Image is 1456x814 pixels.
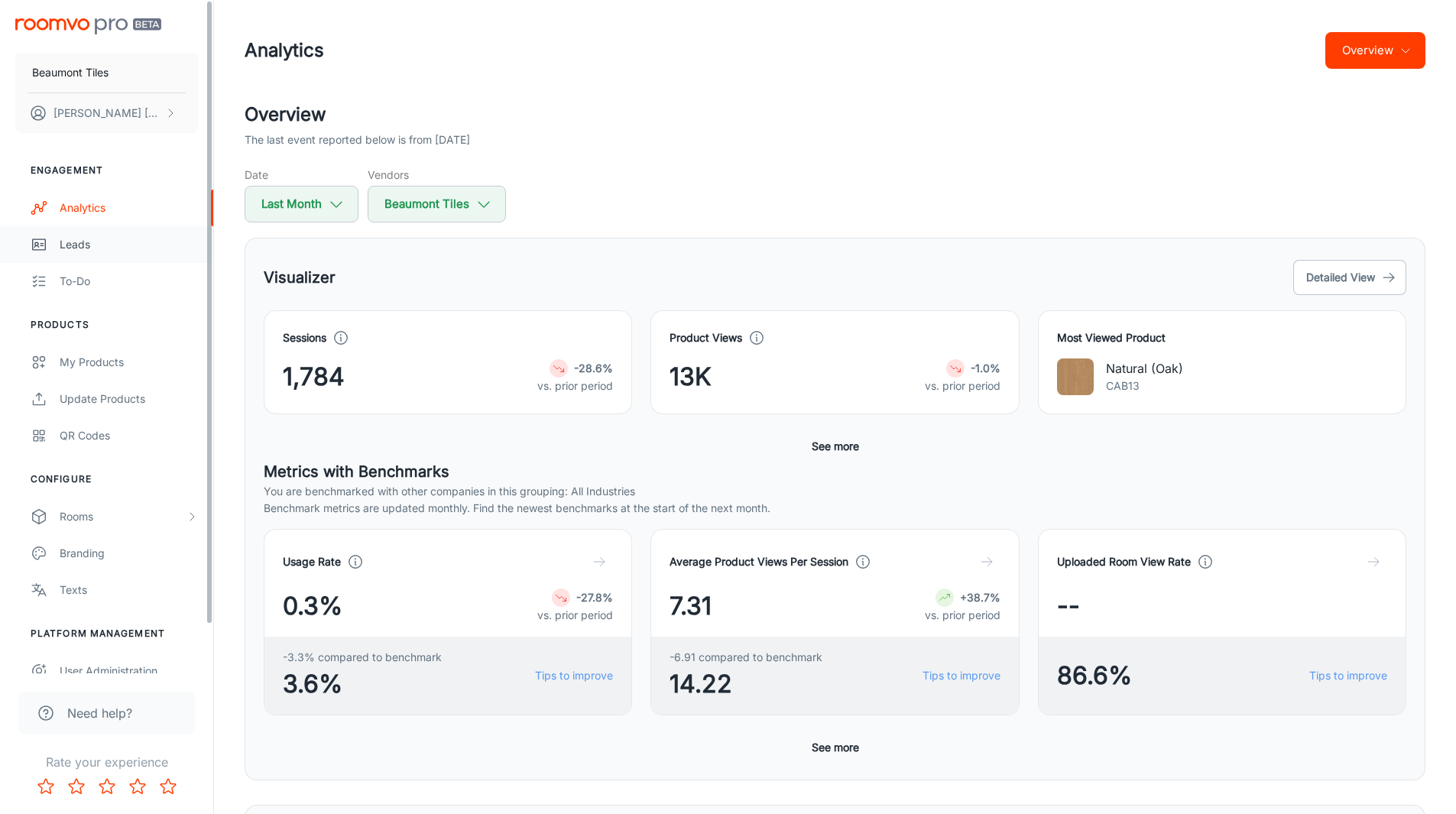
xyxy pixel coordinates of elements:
button: Rate 2 star [61,771,92,802]
button: Beaumont Tiles [368,186,506,222]
button: Overview [1325,32,1425,69]
button: See more [806,433,865,460]
span: -3.3% compared to benchmark [283,649,442,666]
strong: -27.8% [576,591,613,604]
button: Rate 4 star [122,771,153,802]
a: Tips to improve [923,667,1000,684]
p: Rate your experience [12,753,201,771]
img: Roomvo PRO Beta [15,18,161,34]
p: vs. prior period [925,607,1000,624]
strong: -1.0% [971,362,1000,375]
p: Benchmark metrics are updated monthly. Find the newest benchmarks at the start of the next month. [264,500,1406,517]
div: Branding [60,545,198,562]
p: vs. prior period [925,378,1000,394]
span: -6.91 compared to benchmark [670,649,822,666]
div: To-do [60,273,198,290]
div: Analytics [60,199,198,216]
p: CAB13 [1106,378,1183,394]
h4: Average Product Views Per Session [670,553,848,570]
button: Rate 5 star [153,771,183,802]
p: vs. prior period [537,607,613,624]
button: [PERSON_NAME] [PERSON_NAME] [15,93,198,133]
div: My Products [60,354,198,371]
img: Natural (Oak) [1057,358,1094,395]
span: 13K [670,358,712,395]
p: vs. prior period [537,378,613,394]
button: See more [806,734,865,761]
h1: Analytics [245,37,324,64]
p: Natural (Oak) [1106,359,1183,378]
span: 0.3% [283,588,342,624]
h5: Vendors [368,167,506,183]
div: Texts [60,582,198,598]
span: 7.31 [670,588,712,624]
h2: Overview [245,101,1425,128]
p: Beaumont Tiles [32,64,109,81]
h4: Sessions [283,329,326,346]
button: Detailed View [1293,260,1406,295]
span: 3.6% [283,666,442,702]
h4: Product Views [670,329,742,346]
span: 86.6% [1057,657,1132,694]
span: 14.22 [670,666,822,702]
a: Tips to improve [1309,667,1387,684]
h4: Most Viewed Product [1057,329,1387,346]
button: Beaumont Tiles [15,53,198,92]
button: Last Month [245,186,358,222]
button: Rate 1 star [31,771,61,802]
strong: -28.6% [574,362,613,375]
button: Rate 3 star [92,771,122,802]
div: Leads [60,236,198,253]
div: User Administration [60,663,198,679]
h4: Uploaded Room View Rate [1057,553,1191,570]
span: Need help? [67,704,132,722]
strong: +38.7% [960,591,1000,604]
div: QR Codes [60,427,198,444]
span: 1,784 [283,358,345,395]
h4: Usage Rate [283,553,341,570]
div: Rooms [60,508,186,525]
p: You are benchmarked with other companies in this grouping: All Industries [264,483,1406,500]
p: [PERSON_NAME] [PERSON_NAME] [54,105,161,122]
h5: Visualizer [264,266,336,289]
div: Update Products [60,391,198,407]
p: The last event reported below is from [DATE] [245,131,470,148]
h5: Metrics with Benchmarks [264,460,1406,483]
a: Tips to improve [535,667,613,684]
h5: Date [245,167,358,183]
span: -- [1057,588,1080,624]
